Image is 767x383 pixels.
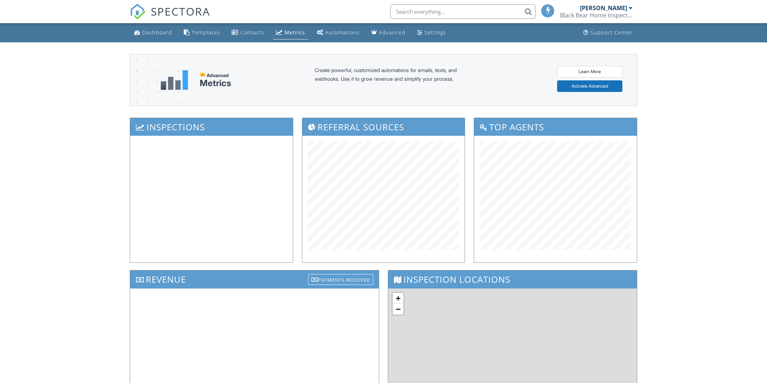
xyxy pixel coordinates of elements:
div: [PERSON_NAME] [580,4,627,12]
div: Templates [192,29,220,36]
a: Zoom out [393,304,403,315]
img: metrics-aadfce2e17a16c02574e7fc40e4d6b8174baaf19895a402c862ea781aae8ef5b.svg [161,70,188,90]
a: Settings [414,26,449,39]
div: Dashboard [142,29,172,36]
div: Advanced [379,29,406,36]
div: Automations [325,29,360,36]
div: Black Bear Home Inspections [560,12,633,19]
a: Payments Received [308,272,373,284]
a: Learn More [557,66,622,77]
a: Advanced [368,26,409,39]
h3: Inspections [130,118,293,136]
a: Support Center [580,26,636,39]
a: Contacts [229,26,267,39]
a: Automations (Basic) [314,26,362,39]
img: The Best Home Inspection Software - Spectora [130,4,146,20]
h3: Revenue [130,270,379,288]
div: Support Center [590,29,633,36]
a: Templates [181,26,223,39]
h3: Top Agents [474,118,637,136]
div: Payments Received [308,274,373,285]
div: Create powerful, customized automations for emails, texts, and webhooks. Use it to grow revenue a... [315,66,474,94]
h3: Inspection Locations [388,270,637,288]
div: Settings [424,29,446,36]
a: Zoom in [393,293,403,304]
div: Metrics [285,29,305,36]
img: advanced-banner-bg-f6ff0eecfa0ee76150a1dea9fec4b49f333892f74bc19f1b897a312d7a1b2ff3.png [130,54,179,134]
input: Search everything... [390,4,535,19]
div: Metrics [200,78,231,88]
a: SPECTORA [130,10,210,25]
a: Activate Advanced [557,80,622,92]
a: Dashboard [131,26,175,39]
h3: Referral Sources [302,118,465,136]
div: Contacts [240,29,264,36]
a: Metrics [273,26,308,39]
span: SPECTORA [151,4,210,19]
span: Advanced [207,72,229,78]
